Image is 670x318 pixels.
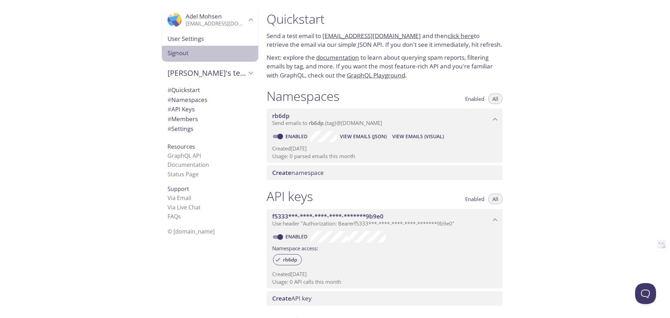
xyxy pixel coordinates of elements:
[284,133,310,140] a: Enabled
[167,96,207,104] span: Namespaces
[272,119,382,126] span: Send emails to . {tag} @[DOMAIN_NAME]
[167,86,171,94] span: #
[309,119,323,126] span: rb6dp
[162,31,258,46] div: User Settings
[167,86,200,94] span: Quickstart
[340,132,387,141] span: View Emails (JSON)
[272,169,291,177] span: Create
[267,291,502,306] div: Create API Key
[167,125,171,133] span: #
[162,46,258,61] div: Signout
[167,115,198,123] span: Members
[272,112,290,120] span: rb6dp
[272,169,324,177] span: namespace
[162,114,258,124] div: Members
[167,213,181,220] a: FAQ
[186,12,222,20] span: Adel Mohsen
[167,115,171,123] span: #
[267,53,502,80] p: Next: explore the to learn about querying spam reports, filtering emails by tag, and more. If you...
[167,34,253,43] span: User Settings
[186,20,246,27] p: [EMAIL_ADDRESS][DOMAIN_NAME]
[167,228,215,235] span: © [DOMAIN_NAME]
[448,32,474,40] a: click here
[162,8,258,31] div: Adel Mohsen
[162,104,258,114] div: API Keys
[267,165,502,180] div: Create namespace
[322,32,421,40] a: [EMAIL_ADDRESS][DOMAIN_NAME]
[273,254,302,265] div: rb6dp
[167,68,246,78] span: [PERSON_NAME]'s team
[389,131,447,142] button: View Emails (Visual)
[162,64,258,82] div: Adel's team
[167,105,195,113] span: API Keys
[162,85,258,95] div: Quickstart
[279,257,301,263] span: rb6dp
[461,194,489,204] button: Enabled
[167,204,201,211] a: Via Live Chat
[316,53,359,61] a: documentation
[267,31,502,49] p: Send a test email to and then to retrieve the email via our simple JSON API. If you don't see it ...
[167,105,171,113] span: #
[392,132,444,141] span: View Emails (Visual)
[267,109,502,130] div: rb6dp namespace
[461,94,489,104] button: Enabled
[167,125,193,133] span: Settings
[267,11,502,27] h1: Quickstart
[272,271,497,278] p: Created [DATE]
[272,145,497,152] p: Created [DATE]
[272,278,497,286] p: Usage: 0 API calls this month
[272,243,318,253] label: Namespace access:
[167,185,189,193] span: Support
[178,213,181,220] span: s
[267,88,340,104] h1: Namespaces
[488,94,502,104] button: All
[635,283,656,304] iframe: Help Scout Beacon - Open
[167,152,201,160] a: GraphQL API
[272,294,312,302] span: API key
[162,124,258,134] div: Team Settings
[267,188,313,204] h1: API keys
[347,71,405,79] a: GraphQL Playground
[167,49,253,58] span: Signout
[272,153,497,160] p: Usage: 0 parsed emails this month
[162,95,258,105] div: Namespaces
[272,294,291,302] span: Create
[167,194,191,202] a: Via Email
[167,96,171,104] span: #
[284,233,310,240] a: Enabled
[337,131,389,142] button: View Emails (JSON)
[167,170,199,178] a: Status Page
[488,194,502,204] button: All
[167,161,209,169] a: Documentation
[167,143,195,150] span: Resources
